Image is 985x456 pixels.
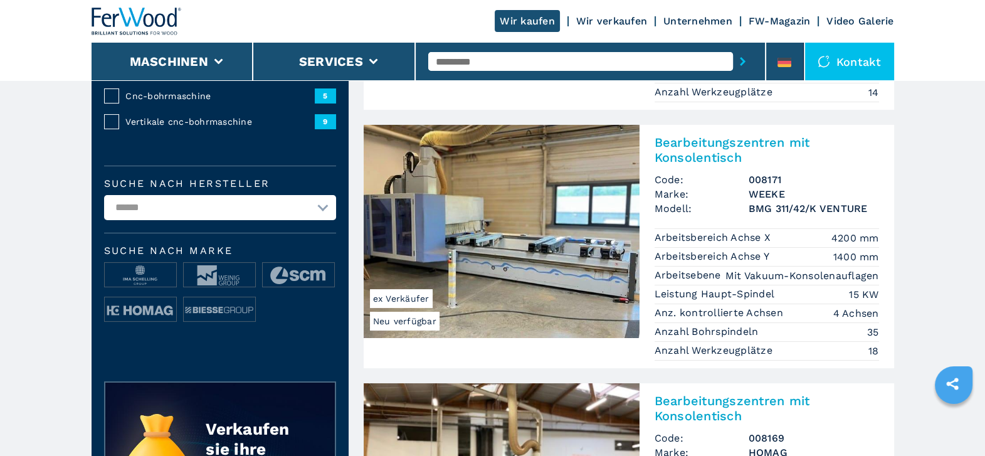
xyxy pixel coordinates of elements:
h2: Bearbeitungszentren mit Konsolentisch [655,135,879,165]
a: Unternehmen [663,15,732,27]
span: Modell: [655,201,749,216]
em: 1400 mm [833,250,879,264]
em: 4200 mm [831,231,879,245]
p: Leistung Haupt-Spindel [655,287,778,301]
button: submit-button [733,47,752,76]
h3: BMG 311/42/K VENTURE [749,201,879,216]
em: 18 [868,344,879,358]
h3: 008171 [749,172,879,187]
p: Anzahl Werkzeugplätze [655,344,776,358]
img: image [184,297,255,322]
a: Bearbeitungszentren mit Konsolentisch WEEKE BMG 311/42/K VENTURENeu verfügbarex VerkäuferBearbeit... [364,125,894,368]
em: 14 [868,85,879,100]
a: FW-Magazin [749,15,811,27]
span: Vertikale cnc-bohrmaschine [125,115,314,128]
span: Suche nach Marke [104,246,336,256]
iframe: Chat [932,400,976,447]
button: Services [299,54,363,69]
h2: Bearbeitungszentren mit Konsolentisch [655,393,879,423]
span: Neu verfügbar [370,312,440,331]
img: Kontakt [818,55,830,68]
img: image [105,297,176,322]
span: ex Verkäufer [370,289,433,308]
h3: WEEKE [749,187,879,201]
em: 35 [867,325,879,339]
img: Bearbeitungszentren mit Konsolentisch WEEKE BMG 311/42/K VENTURE [364,125,640,338]
span: 5 [315,88,336,103]
span: Code: [655,431,749,445]
img: Ferwood [92,8,182,35]
a: Video Galerie [826,15,893,27]
span: Cnc-bohrmaschine [125,90,314,102]
span: Code: [655,172,749,187]
em: 15 KW [849,287,878,302]
span: Marke: [655,187,749,201]
button: Maschinen [130,54,208,69]
p: Anzahl Bohrspindeln [655,325,762,339]
a: sharethis [937,368,968,400]
p: Arbeitsebene [655,268,724,282]
img: image [105,263,176,288]
img: image [263,263,334,288]
em: Mit Vakuum-Konsolenauflagen [725,268,879,283]
p: Anz. kontrollierte Achsen [655,306,787,320]
p: Arbeitsbereich Achse Y [655,250,773,263]
label: Suche nach Hersteller [104,179,336,189]
h3: 008169 [749,431,879,445]
img: image [184,263,255,288]
a: Wir kaufen [495,10,560,32]
em: 4 Achsen [833,306,879,321]
span: 9 [315,114,336,129]
p: Arbeitsbereich Achse X [655,231,774,245]
a: Wir verkaufen [576,15,647,27]
p: Anzahl Werkzeugplätze [655,85,776,99]
div: Kontakt [805,43,894,80]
